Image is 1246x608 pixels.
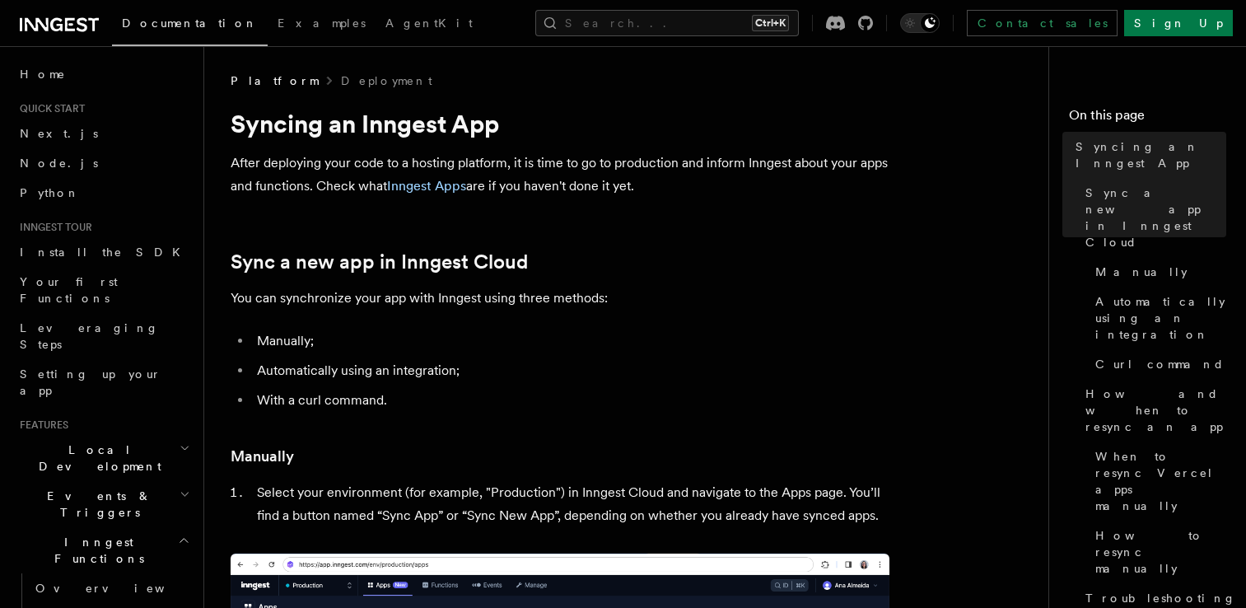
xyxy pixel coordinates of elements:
span: Leveraging Steps [20,321,159,351]
span: Sync a new app in Inngest Cloud [1085,185,1226,250]
span: AgentKit [385,16,473,30]
span: Home [20,66,66,82]
a: Next.js [13,119,194,148]
span: How to resync manually [1095,527,1226,577]
a: Automatically using an integration [1089,287,1226,349]
kbd: Ctrl+K [752,15,789,31]
span: Python [20,186,80,199]
span: Inngest Functions [13,534,178,567]
a: Setting up your app [13,359,194,405]
button: Local Development [13,435,194,481]
a: Deployment [341,72,432,89]
span: Documentation [122,16,258,30]
li: Select your environment (for example, "Production") in Inngest Cloud and navigate to the Apps pag... [252,481,889,527]
a: Leveraging Steps [13,313,194,359]
span: When to resync Vercel apps manually [1095,448,1226,514]
span: Local Development [13,442,180,475]
a: Overview [29,573,194,603]
a: Sync a new app in Inngest Cloud [231,250,528,274]
span: Curl command [1095,356,1225,372]
a: Inngest Apps [387,178,466,194]
a: Contact sales [967,10,1118,36]
h4: On this page [1069,105,1226,132]
span: Manually [1095,264,1188,280]
a: How and when to resync an app [1079,379,1226,442]
a: Curl command [1089,349,1226,379]
span: Next.js [20,127,98,140]
a: Your first Functions [13,267,194,313]
a: Sign Up [1124,10,1233,36]
span: Examples [278,16,366,30]
p: After deploying your code to a hosting platform, it is time to go to production and inform Innges... [231,152,889,198]
a: AgentKit [376,5,483,44]
p: You can synchronize your app with Inngest using three methods: [231,287,889,310]
button: Toggle dark mode [900,13,940,33]
a: Manually [231,445,294,468]
button: Inngest Functions [13,527,194,573]
span: How and when to resync an app [1085,386,1226,435]
span: Automatically using an integration [1095,293,1226,343]
a: Node.js [13,148,194,178]
span: Setting up your app [20,367,161,397]
span: Troubleshooting [1085,590,1236,606]
a: When to resync Vercel apps manually [1089,442,1226,521]
li: Automatically using an integration; [252,359,889,382]
a: How to resync manually [1089,521,1226,583]
h1: Syncing an Inngest App [231,109,889,138]
button: Search...Ctrl+K [535,10,799,36]
a: Sync a new app in Inngest Cloud [1079,178,1226,257]
span: Features [13,419,68,432]
a: Examples [268,5,376,44]
span: Syncing an Inngest App [1076,138,1226,171]
span: Quick start [13,102,85,115]
span: Node.js [20,157,98,170]
span: Platform [231,72,318,89]
a: Home [13,59,194,89]
span: Events & Triggers [13,488,180,521]
a: Install the SDK [13,237,194,267]
a: Documentation [112,5,268,46]
button: Events & Triggers [13,481,194,527]
span: Inngest tour [13,221,92,234]
span: Install the SDK [20,246,190,259]
a: Python [13,178,194,208]
li: With a curl command. [252,389,889,412]
li: Manually; [252,330,889,353]
span: Overview [35,582,205,595]
a: Syncing an Inngest App [1069,132,1226,178]
a: Manually [1089,257,1226,287]
span: Your first Functions [20,275,118,305]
